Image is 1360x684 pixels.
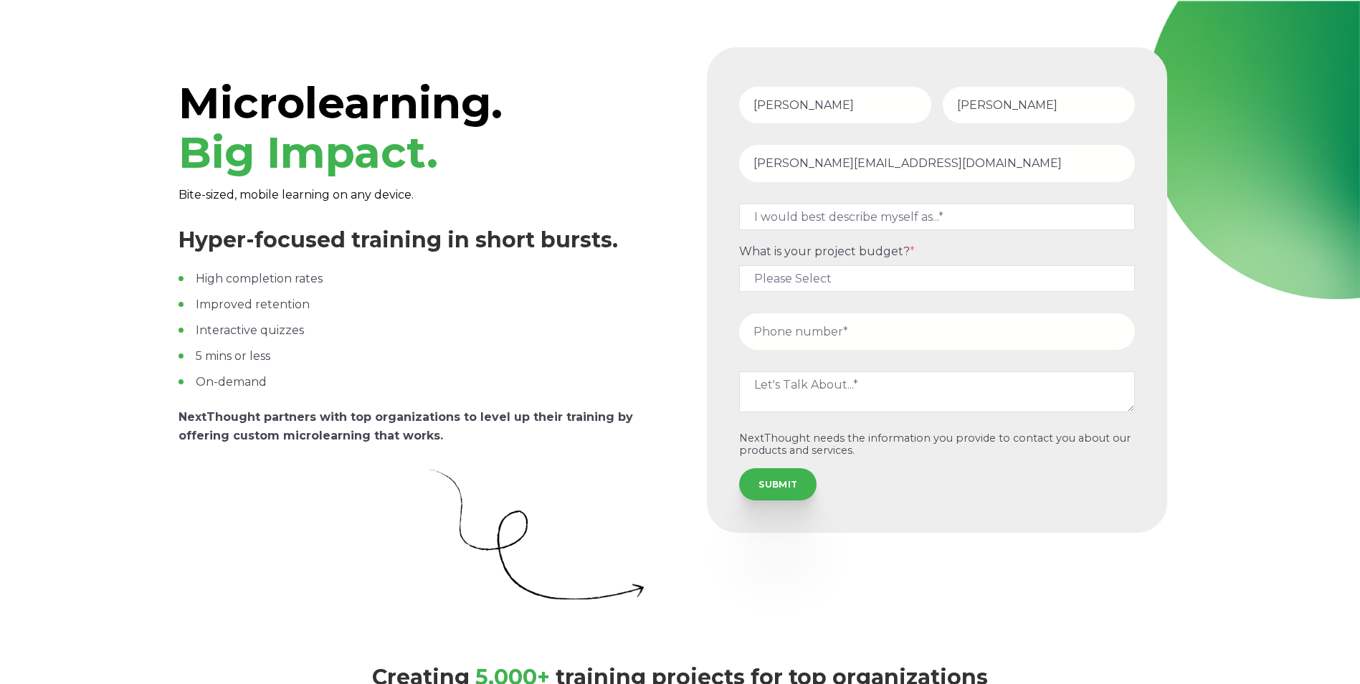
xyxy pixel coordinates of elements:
[739,313,1135,350] input: Phone number*
[739,145,1135,181] input: Email Address*
[179,408,667,445] p: NextThought partners with top organizations to level up their training by offering custom microle...
[739,468,817,500] input: SUBMIT
[196,349,270,363] span: 5 mins or less
[196,323,304,337] span: Interactive quizzes
[429,468,644,599] img: Curly Arrow
[196,375,267,389] span: On-demand
[196,272,323,285] span: High completion rates
[196,298,310,311] span: Improved retention
[943,87,1135,123] input: Last Name*
[739,87,931,123] input: First Name*
[179,77,503,179] span: Microlearning.
[179,227,667,253] h3: Hyper-focused training in short bursts.
[179,188,414,201] span: Bite-sized, mobile learning on any device.
[739,432,1135,457] p: NextThought needs the information you provide to contact you about our products and services.
[739,244,910,258] span: What is your project budget?
[179,126,438,179] span: Big Impact.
